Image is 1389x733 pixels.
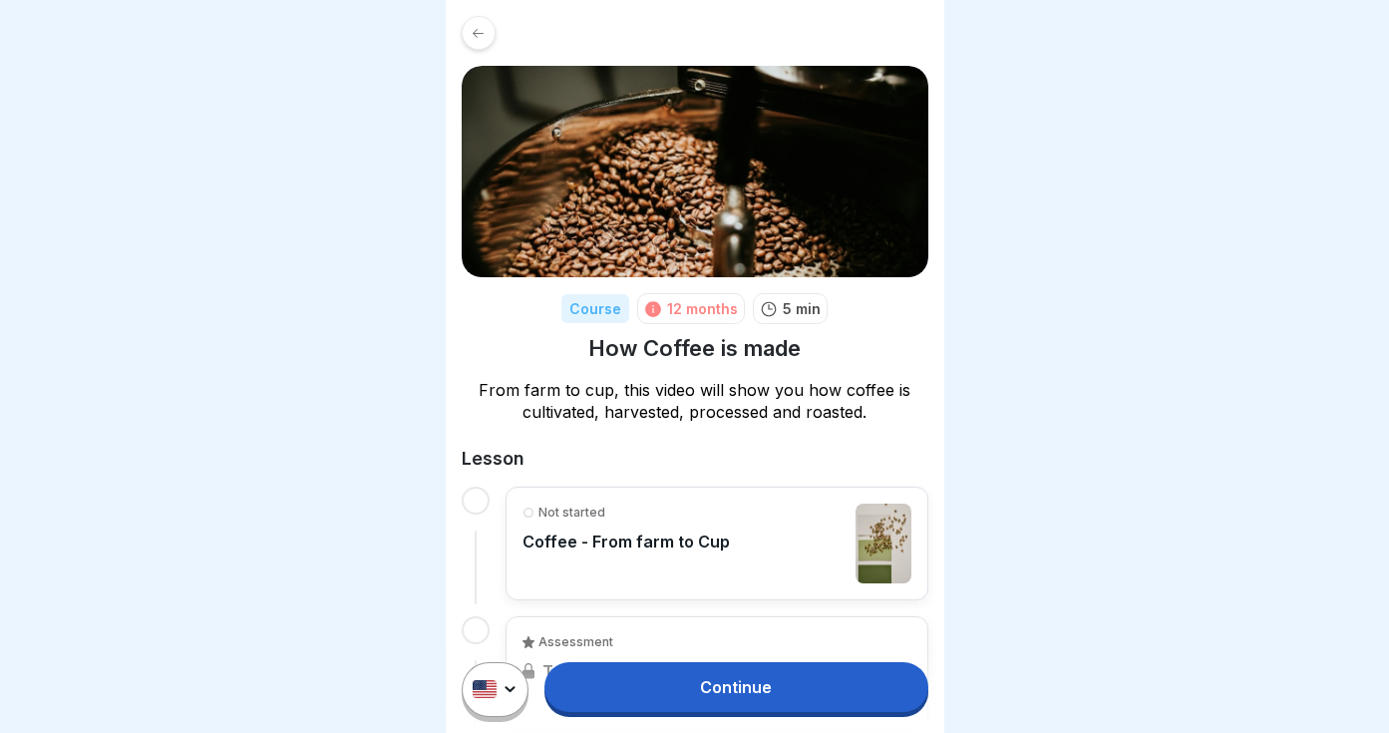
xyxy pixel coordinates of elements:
[462,379,928,423] p: From farm to cup, this video will show you how coffee is cultivated, harvested, processed and roa...
[522,532,730,551] p: Coffee - From farm to Cup
[462,66,928,277] img: qrsn5oqfx1mz17aa8megk5xl.png
[473,681,497,699] img: us.svg
[462,447,928,471] h2: Lesson
[588,334,801,363] h1: How Coffee is made
[561,294,629,323] div: Course
[538,504,605,522] p: Not started
[522,504,911,583] a: Not startedCoffee - From farm to Cup
[667,298,738,319] div: 12 months
[783,298,821,319] p: 5 min
[856,504,911,583] img: o9jquesy8lmo9kak23ungnbd.png
[544,662,927,712] a: Continue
